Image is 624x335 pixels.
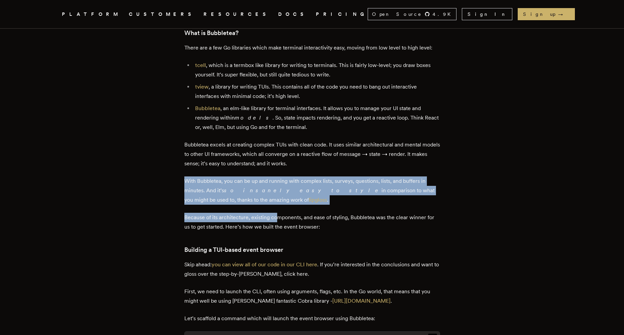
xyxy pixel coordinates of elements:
[184,213,440,232] p: Because of its architecture, existing components, and ease of styling, Bubbletea was the clear wi...
[212,261,317,268] a: you can view all of our code in our CLI here
[184,314,440,323] p: Let’s scaffold a command which will launch the event browser using Bubbletea:
[129,10,195,19] a: CUSTOMERS
[204,10,270,19] button: RESOURCES
[193,61,440,79] li: , which is a termbox like library for writing to terminals. This is fairly low-level; you draw bo...
[184,29,238,36] strong: What is Bubbletea?
[278,10,308,19] a: DOCS
[195,105,220,111] a: Bubbletea
[224,187,381,194] em: so insanely easy to style
[316,10,368,19] a: PRICING
[184,140,440,168] p: Bubbletea excels at creating complex TUIs with clean code. It uses similar architectural and ment...
[433,11,455,18] span: 4.9 K
[558,11,570,18] span: →
[193,104,440,132] li: , an elm-like library for terminal interfaces. It allows you to manage your UI state and renderin...
[195,62,206,68] a: tcell
[518,8,575,20] a: Sign up
[184,260,440,279] p: Skip ahead: . If you’re interested in the conclusions and want to gloss over the step-by-[PERSON_...
[184,287,440,306] p: First, we need to launch the CLI, often using arguments, flags, etc. In the Go world, that means ...
[195,83,209,90] a: tview
[184,176,440,205] p: With Bubbletea, you can be up and running with complex lists, surveys, questions, lists, and buff...
[332,298,391,304] a: [URL][DOMAIN_NAME]
[235,114,272,121] em: models
[184,43,440,53] p: There are a few Go libraries which make terminal interactivity easy, moving from low level to hig...
[184,245,440,255] h3: Building a TUI-based event browser
[193,82,440,101] li: , a library for writing TUIs. This contains all of the code you need to bang out interactive inte...
[372,11,422,18] span: Open Source
[309,197,327,203] a: lipgloss
[62,10,121,19] button: PLATFORM
[462,8,512,20] a: Sign In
